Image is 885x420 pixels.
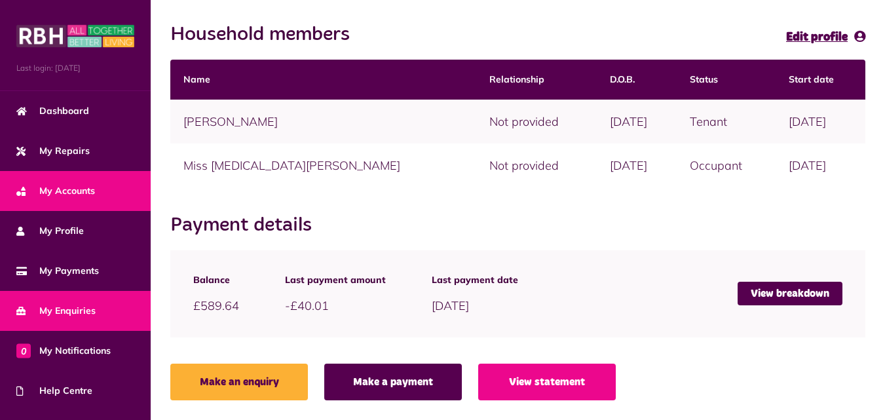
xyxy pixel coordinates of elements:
h2: Household members [170,23,363,47]
a: View statement [478,364,616,400]
td: [DATE] [597,143,677,187]
td: Not provided [476,143,597,187]
span: Dashboard [16,104,89,118]
a: View breakdown [738,282,842,305]
span: My Enquiries [16,304,96,318]
span: Last payment amount [285,273,386,287]
span: £589.64 [193,298,239,313]
h2: Payment details [170,214,325,237]
a: Make a payment [324,364,462,400]
a: Make an enquiry [170,364,308,400]
span: [DATE] [432,298,469,313]
span: Last login: [DATE] [16,62,134,74]
td: [PERSON_NAME] [170,100,476,143]
span: Last payment date [432,273,518,287]
span: My Payments [16,264,99,278]
span: 0 [16,343,31,358]
th: Status [677,60,776,100]
span: My Accounts [16,184,95,198]
span: Balance [193,273,239,287]
td: [DATE] [597,100,677,143]
td: Occupant [677,143,776,187]
td: Tenant [677,100,776,143]
th: D.O.B. [597,60,677,100]
td: [DATE] [776,143,865,187]
span: -£40.01 [285,298,329,313]
span: Edit profile [786,31,848,43]
a: Edit profile [786,28,865,47]
td: [DATE] [776,100,865,143]
span: My Notifications [16,344,111,358]
td: Not provided [476,100,597,143]
img: MyRBH [16,23,134,49]
td: Miss [MEDICAL_DATA][PERSON_NAME] [170,143,476,187]
th: Name [170,60,476,100]
span: Help Centre [16,384,92,398]
th: Relationship [476,60,597,100]
span: My Profile [16,224,84,238]
span: My Repairs [16,144,90,158]
th: Start date [776,60,865,100]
